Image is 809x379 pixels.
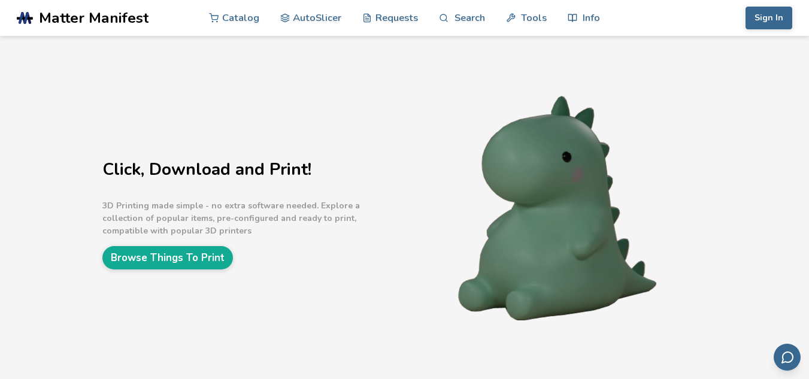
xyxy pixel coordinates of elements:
[102,160,402,179] h1: Click, Download and Print!
[102,199,402,237] p: 3D Printing made simple - no extra software needed. Explore a collection of popular items, pre-co...
[746,7,792,29] button: Sign In
[39,10,149,26] span: Matter Manifest
[102,246,233,269] a: Browse Things To Print
[774,344,801,371] button: Send feedback via email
